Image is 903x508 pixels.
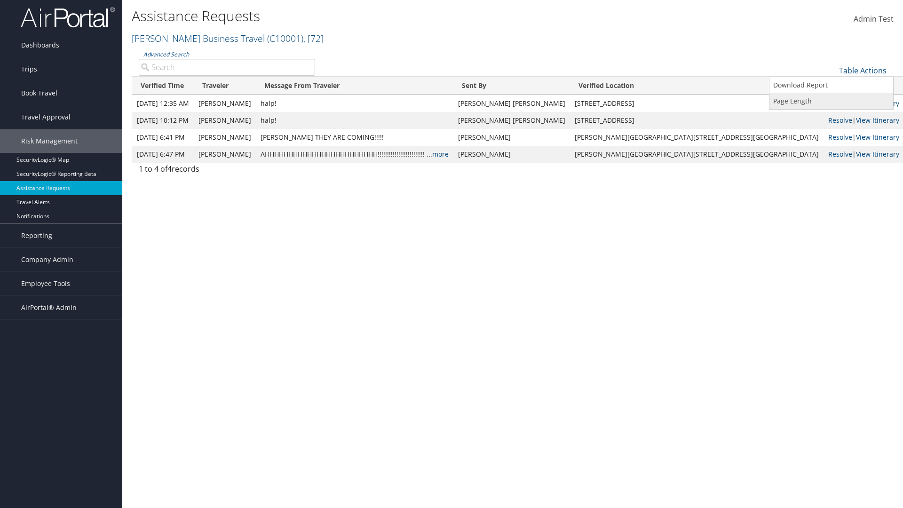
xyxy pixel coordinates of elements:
span: Reporting [21,224,52,247]
span: Travel Approval [21,105,71,129]
span: Risk Management [21,129,78,153]
span: Book Travel [21,81,57,105]
span: Trips [21,57,37,81]
span: AirPortal® Admin [21,296,77,319]
a: Page Length [769,93,893,109]
a: Download Report [769,77,893,93]
span: Company Admin [21,248,73,271]
span: Employee Tools [21,272,70,295]
img: airportal-logo.png [21,6,115,28]
span: Dashboards [21,33,59,57]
